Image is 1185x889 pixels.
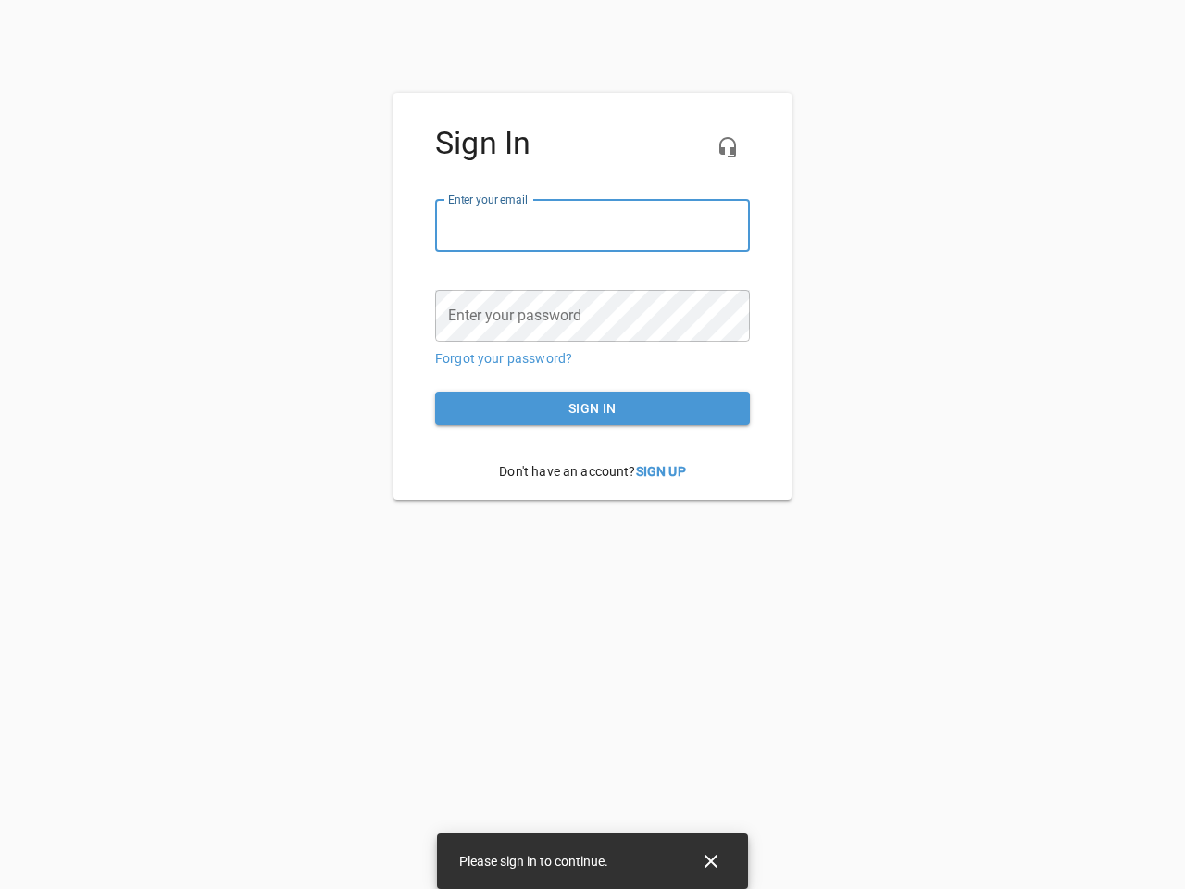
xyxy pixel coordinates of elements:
p: Don't have an account? [435,448,750,495]
button: Close [689,839,733,883]
a: Forgot your password? [435,351,572,366]
button: Sign in [435,392,750,426]
a: Sign Up [636,464,686,479]
span: Sign in [450,397,735,420]
h4: Sign In [435,125,750,162]
iframe: Chat [780,208,1171,875]
span: Please sign in to continue. [459,854,608,869]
